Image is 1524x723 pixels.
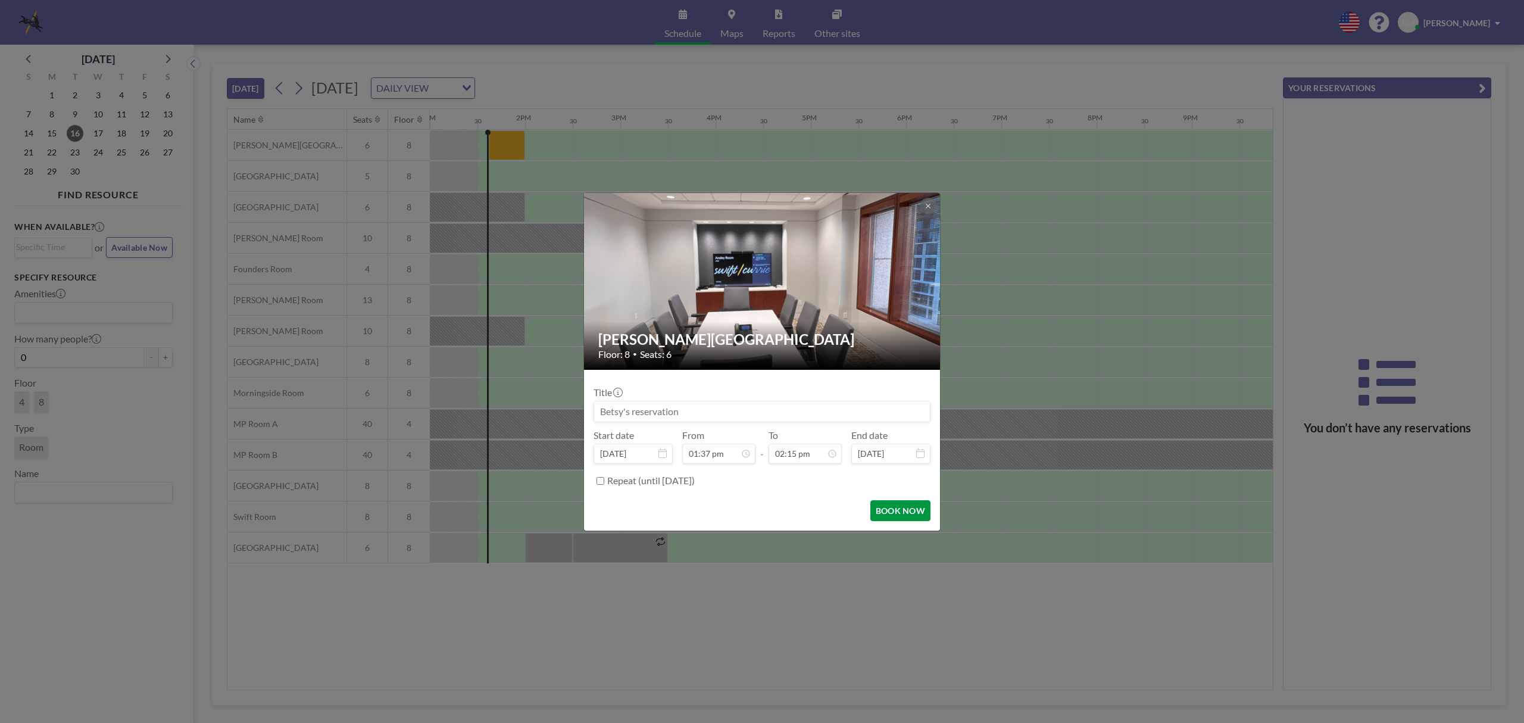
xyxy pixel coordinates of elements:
[594,387,622,398] label: Title
[598,348,630,360] span: Floor: 8
[769,429,778,441] label: To
[607,475,695,487] label: Repeat (until [DATE])
[870,500,930,521] button: BOOK NOW
[594,429,634,441] label: Start date
[598,331,927,348] h2: [PERSON_NAME][GEOGRAPHIC_DATA]
[584,147,941,415] img: 537.png
[640,348,672,360] span: Seats: 6
[760,434,764,460] span: -
[851,429,888,441] label: End date
[594,401,930,422] input: Betsy's reservation
[682,429,704,441] label: From
[633,350,637,359] span: •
